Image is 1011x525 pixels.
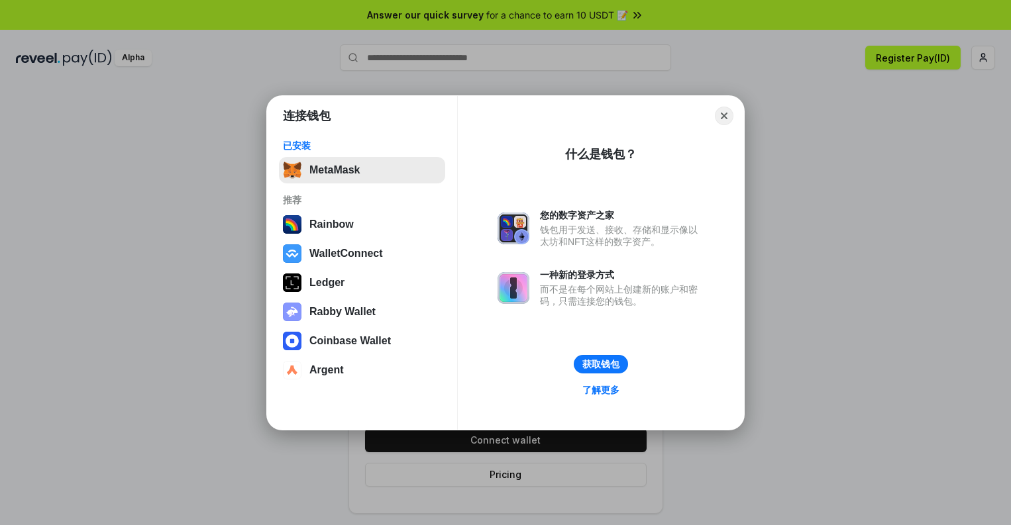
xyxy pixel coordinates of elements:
img: svg+xml,%3Csvg%20xmlns%3D%22http%3A%2F%2Fwww.w3.org%2F2000%2Fsvg%22%20width%3D%2228%22%20height%3... [283,273,301,292]
h1: 连接钱包 [283,108,331,124]
div: 获取钱包 [582,358,619,370]
div: 钱包用于发送、接收、存储和显示像以太坊和NFT这样的数字资产。 [540,224,704,248]
a: 了解更多 [574,381,627,399]
button: Ledger [279,269,445,296]
div: 推荐 [283,194,441,206]
div: Coinbase Wallet [309,335,391,347]
div: 您的数字资产之家 [540,209,704,221]
div: 而不是在每个网站上创建新的账户和密码，只需连接您的钱包。 [540,283,704,307]
img: svg+xml,%3Csvg%20fill%3D%22none%22%20height%3D%2233%22%20viewBox%3D%220%200%2035%2033%22%20width%... [283,161,301,179]
img: svg+xml,%3Csvg%20width%3D%2228%22%20height%3D%2228%22%20viewBox%3D%220%200%2028%2028%22%20fill%3D... [283,244,301,263]
div: 什么是钱包？ [565,146,637,162]
img: svg+xml,%3Csvg%20width%3D%22120%22%20height%3D%22120%22%20viewBox%3D%220%200%20120%20120%22%20fil... [283,215,301,234]
img: svg+xml,%3Csvg%20xmlns%3D%22http%3A%2F%2Fwww.w3.org%2F2000%2Fsvg%22%20fill%3D%22none%22%20viewBox... [283,303,301,321]
div: Rainbow [309,218,354,230]
button: Rabby Wallet [279,299,445,325]
div: MetaMask [309,164,360,176]
div: 一种新的登录方式 [540,269,704,281]
div: Ledger [309,277,345,289]
img: svg+xml,%3Csvg%20width%3D%2228%22%20height%3D%2228%22%20viewBox%3D%220%200%2028%2028%22%20fill%3D... [283,361,301,379]
div: 已安装 [283,140,441,152]
button: Rainbow [279,211,445,238]
button: WalletConnect [279,240,445,267]
img: svg+xml,%3Csvg%20xmlns%3D%22http%3A%2F%2Fwww.w3.org%2F2000%2Fsvg%22%20fill%3D%22none%22%20viewBox... [498,213,529,244]
div: WalletConnect [309,248,383,260]
div: 了解更多 [582,384,619,396]
button: MetaMask [279,157,445,183]
button: 获取钱包 [574,355,628,373]
img: svg+xml,%3Csvg%20xmlns%3D%22http%3A%2F%2Fwww.w3.org%2F2000%2Fsvg%22%20fill%3D%22none%22%20viewBox... [498,272,529,304]
div: Argent [309,364,344,376]
img: svg+xml,%3Csvg%20width%3D%2228%22%20height%3D%2228%22%20viewBox%3D%220%200%2028%2028%22%20fill%3D... [283,332,301,350]
button: Close [715,107,733,125]
div: Rabby Wallet [309,306,376,318]
button: Argent [279,357,445,383]
button: Coinbase Wallet [279,328,445,354]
